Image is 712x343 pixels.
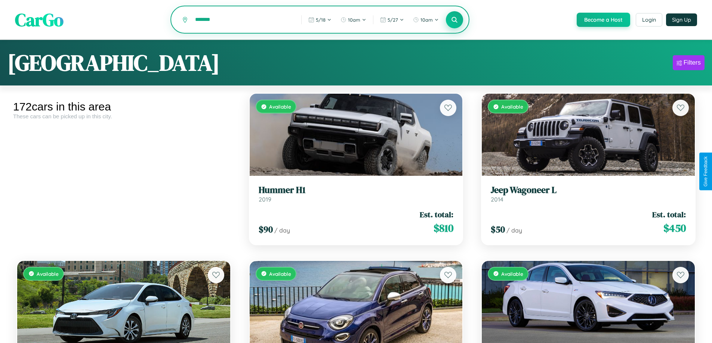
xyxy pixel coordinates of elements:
button: Become a Host [577,13,630,27]
span: / day [506,227,522,234]
span: 2014 [491,196,503,203]
span: $ 90 [259,223,273,236]
span: $ 450 [663,221,686,236]
button: Filters [673,55,705,70]
span: 5 / 27 [388,17,398,23]
span: Available [37,271,59,277]
button: Login [636,13,662,26]
span: 2019 [259,196,271,203]
span: $ 810 [434,221,453,236]
span: Available [501,271,523,277]
div: Give Feedback [703,156,708,187]
div: These cars can be picked up in this city. [13,113,234,119]
span: 10am [348,17,360,23]
button: 10am [337,14,370,26]
span: 10am [420,17,433,23]
span: $ 50 [491,223,505,236]
span: / day [274,227,290,234]
a: Hummer H12019 [259,185,454,203]
span: Available [269,103,291,110]
button: 10am [409,14,443,26]
button: 5/27 [376,14,408,26]
div: Filters [684,59,701,66]
h1: [GEOGRAPHIC_DATA] [7,47,220,78]
span: Est. total: [652,209,686,220]
span: Available [501,103,523,110]
button: 5/18 [305,14,335,26]
span: Available [269,271,291,277]
span: CarGo [15,7,64,32]
h3: Jeep Wagoneer L [491,185,686,196]
span: 5 / 18 [316,17,326,23]
div: 172 cars in this area [13,100,234,113]
a: Jeep Wagoneer L2014 [491,185,686,203]
button: Sign Up [666,13,697,26]
h3: Hummer H1 [259,185,454,196]
span: Est. total: [420,209,453,220]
